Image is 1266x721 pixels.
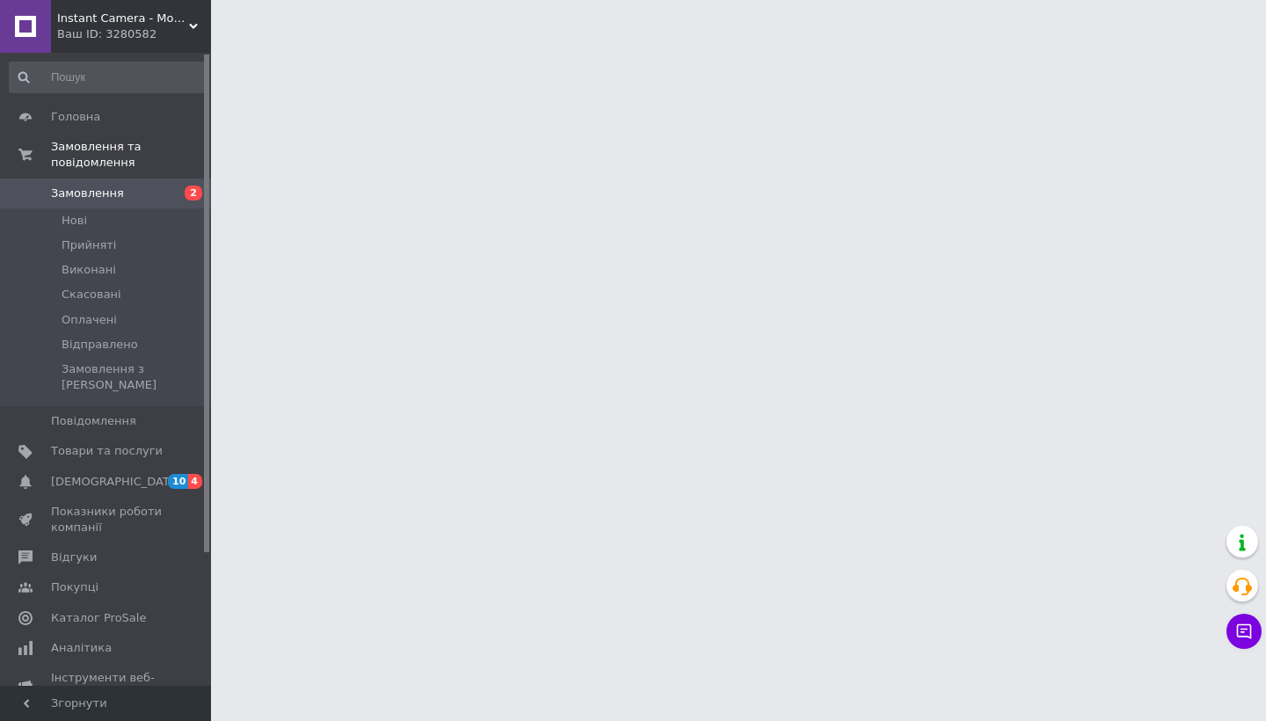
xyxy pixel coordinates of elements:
[51,550,97,565] span: Відгуки
[51,413,136,429] span: Повідомлення
[168,474,188,489] span: 10
[62,262,116,278] span: Виконані
[51,109,100,125] span: Головна
[51,640,112,656] span: Аналітика
[51,670,163,702] span: Інструменти веб-майстра та SEO
[62,337,138,353] span: Відправлено
[62,361,206,393] span: Замовлення з [PERSON_NAME]
[51,610,146,626] span: Каталог ProSale
[62,312,117,328] span: Оплачені
[57,26,211,42] div: Ваш ID: 3280582
[1226,614,1262,649] button: Чат з покупцем
[51,186,124,201] span: Замовлення
[51,579,98,595] span: Покупці
[57,11,189,26] span: Instant Camera - Моментальна фотографія
[51,474,181,490] span: [DEMOGRAPHIC_DATA]
[51,139,211,171] span: Замовлення та повідомлення
[9,62,207,93] input: Пошук
[188,474,202,489] span: 4
[62,287,121,302] span: Скасовані
[185,186,202,200] span: 2
[51,443,163,459] span: Товари та послуги
[51,504,163,535] span: Показники роботи компанії
[62,237,116,253] span: Прийняті
[62,213,87,229] span: Нові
